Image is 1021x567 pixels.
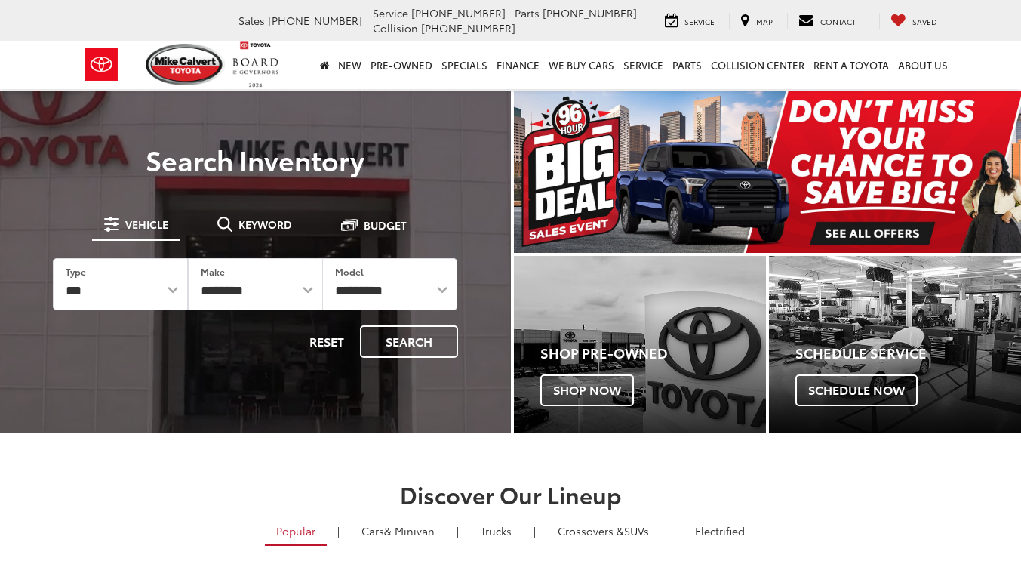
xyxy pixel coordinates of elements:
[540,374,634,406] span: Shop Now
[66,265,86,278] label: Type
[373,5,408,20] span: Service
[297,325,357,358] button: Reset
[667,523,677,538] li: |
[411,5,506,20] span: [PHONE_NUMBER]
[756,16,773,27] span: Map
[893,41,952,89] a: About Us
[453,523,463,538] li: |
[619,41,668,89] a: Service
[820,16,856,27] span: Contact
[514,256,766,433] div: Toyota
[546,518,660,544] a: SUVs
[201,265,225,278] label: Make
[265,518,327,546] a: Popular
[684,16,715,27] span: Service
[334,523,343,538] li: |
[334,41,366,89] a: New
[514,256,766,433] a: Shop Pre-Owned Shop Now
[350,518,446,544] a: Cars
[421,20,515,35] span: [PHONE_NUMBER]
[769,256,1021,433] div: Toyota
[238,13,265,28] span: Sales
[268,13,362,28] span: [PHONE_NUMBER]
[795,374,918,406] span: Schedule Now
[364,220,407,230] span: Budget
[335,265,364,278] label: Model
[437,41,492,89] a: Specials
[530,523,540,538] li: |
[360,325,458,358] button: Search
[492,41,544,89] a: Finance
[729,13,784,29] a: Map
[544,41,619,89] a: WE BUY CARS
[912,16,937,27] span: Saved
[558,523,624,538] span: Crossovers &
[809,41,893,89] a: Rent a Toyota
[879,13,949,29] a: My Saved Vehicles
[654,13,726,29] a: Service
[384,523,435,538] span: & Minivan
[706,41,809,89] a: Collision Center
[32,144,479,174] h3: Search Inventory
[769,256,1021,433] a: Schedule Service Schedule Now
[146,44,226,85] img: Mike Calvert Toyota
[373,20,418,35] span: Collision
[787,13,867,29] a: Contact
[315,41,334,89] a: Home
[366,41,437,89] a: Pre-Owned
[684,518,756,544] a: Electrified
[668,41,706,89] a: Parts
[73,40,130,89] img: Toyota
[795,346,1021,361] h4: Schedule Service
[125,219,168,230] span: Vehicle
[540,346,766,361] h4: Shop Pre-Owned
[238,219,292,230] span: Keyword
[543,5,637,20] span: [PHONE_NUMBER]
[469,518,523,544] a: Trucks
[515,5,540,20] span: Parts
[81,482,941,507] h2: Discover Our Lineup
